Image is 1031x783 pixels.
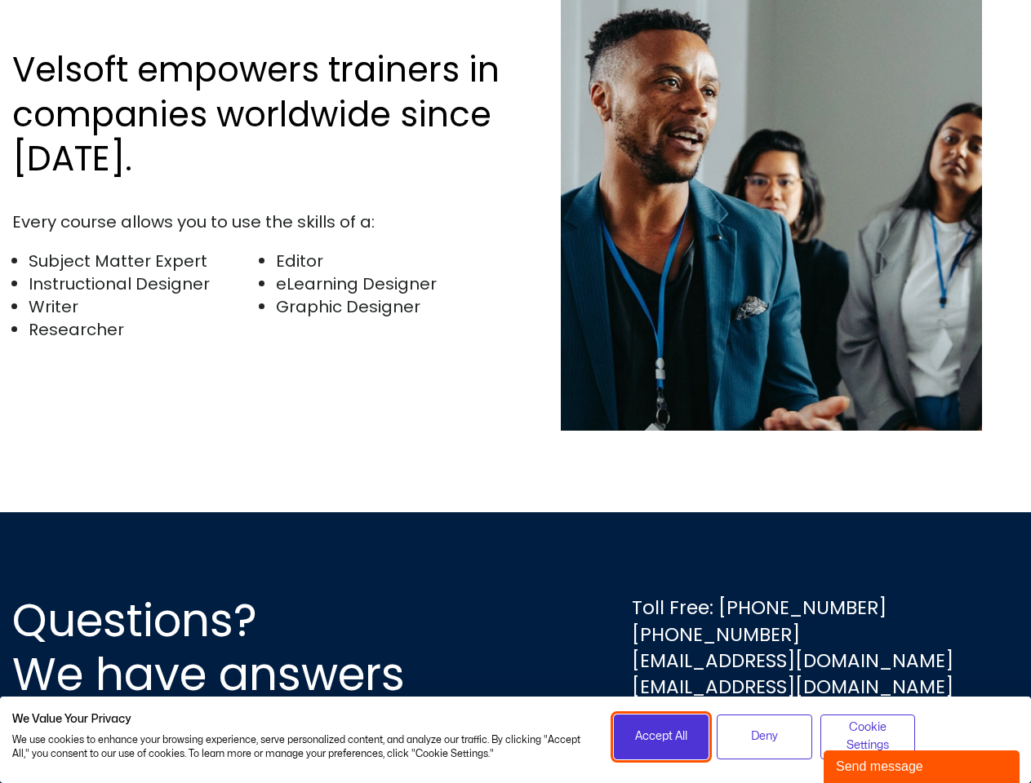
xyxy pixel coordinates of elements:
p: We use cookies to enhance your browsing experience, serve personalized content, and analyze our t... [12,733,589,761]
span: Accept All [635,728,687,745]
button: Accept all cookies [614,714,709,759]
div: Every course allows you to use the skills of a: [12,210,508,233]
li: Researcher [29,318,260,341]
li: Instructional Designer [29,272,260,295]
button: Adjust cookie preferences [820,714,916,759]
li: Editor [276,250,507,272]
li: Graphic Designer [276,295,507,318]
li: eLearning Designer [276,272,507,295]
iframe: chat widget [824,747,1023,783]
h2: Questions? We have answers [12,594,464,701]
h2: We Value Your Privacy [12,712,589,727]
span: Deny [751,728,778,745]
h2: Velsoft empowers trainers in companies worldwide since [DATE]. [12,48,508,182]
span: Cookie Settings [831,719,905,755]
li: Writer [29,295,260,318]
li: Subject Matter Expert [29,250,260,272]
button: Deny all cookies [717,714,812,759]
div: Toll Free: [PHONE_NUMBER] [PHONE_NUMBER] [EMAIL_ADDRESS][DOMAIN_NAME] [EMAIL_ADDRESS][DOMAIN_NAME] [632,595,953,700]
